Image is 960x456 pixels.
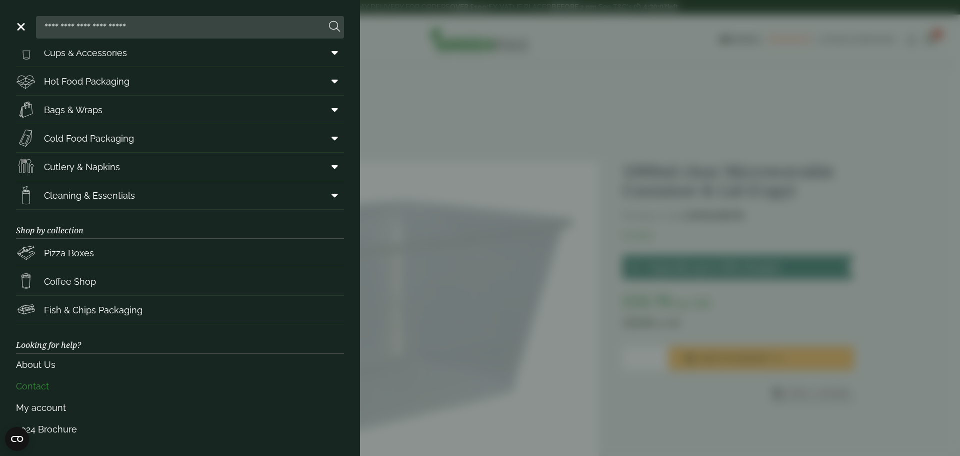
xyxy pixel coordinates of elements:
[16,100,36,120] img: Paper_carriers.svg
[16,67,344,95] a: Hot Food Packaging
[44,132,134,145] span: Cold Food Packaging
[16,418,344,440] a: 2024 Brochure
[16,267,344,295] a: Coffee Shop
[16,300,36,320] img: FishNchip_box.svg
[16,124,344,152] a: Cold Food Packaging
[44,246,94,260] span: Pizza Boxes
[16,210,344,239] h3: Shop by collection
[16,43,36,63] img: PintNhalf_cup.svg
[16,397,344,418] a: My account
[16,96,344,124] a: Bags & Wraps
[16,243,36,263] img: Pizza_boxes.svg
[16,354,344,375] a: About Us
[16,271,36,291] img: HotDrink_paperCup.svg
[16,324,344,353] h3: Looking for help?
[44,303,142,317] span: Fish & Chips Packaging
[16,153,344,181] a: Cutlery & Napkins
[44,275,96,288] span: Coffee Shop
[5,427,29,451] button: Open CMP widget
[16,128,36,148] img: Sandwich_box.svg
[44,103,102,117] span: Bags & Wraps
[16,375,344,397] a: Contact
[16,296,344,324] a: Fish & Chips Packaging
[16,185,36,205] img: open-wipe.svg
[44,75,129,88] span: Hot Food Packaging
[16,239,344,267] a: Pizza Boxes
[16,181,344,209] a: Cleaning & Essentials
[44,189,135,202] span: Cleaning & Essentials
[44,160,120,174] span: Cutlery & Napkins
[16,157,36,177] img: Cutlery.svg
[16,39,344,67] a: Cups & Accessories
[44,46,127,60] span: Cups & Accessories
[16,71,36,91] img: Deli_box.svg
